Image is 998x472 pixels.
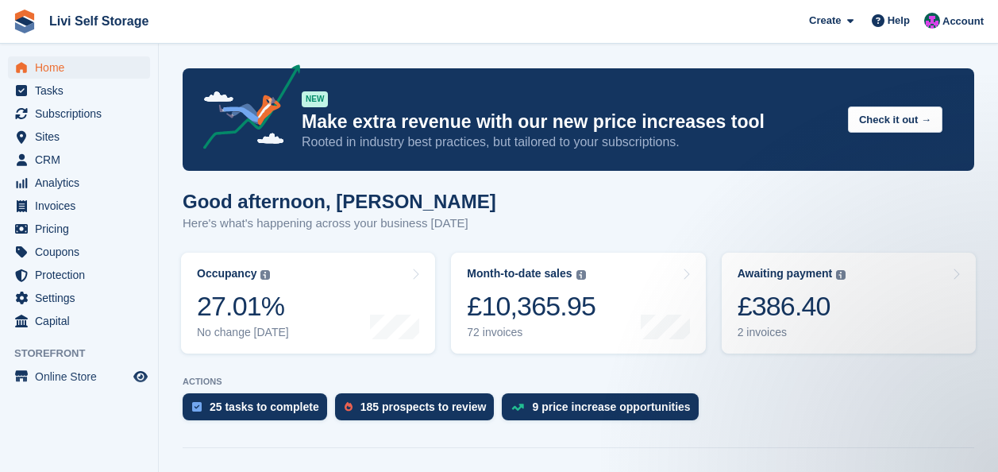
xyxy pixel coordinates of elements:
span: CRM [35,149,130,171]
p: Here's what's happening across your business [DATE] [183,215,496,233]
a: 9 price increase opportunities [502,393,706,428]
div: 72 invoices [467,326,595,339]
a: Livi Self Storage [43,8,155,34]
div: 9 price increase opportunities [532,400,690,413]
a: 25 tasks to complete [183,393,335,428]
span: Online Store [35,366,130,388]
span: Create [809,13,841,29]
a: menu [8,103,150,125]
span: Protection [35,264,130,286]
a: menu [8,56,150,79]
a: menu [8,195,150,217]
img: icon-info-grey-7440780725fd019a000dd9b08b2336e03edf1995a4989e88bcd33f0948082b44.svg [260,270,270,280]
span: Home [35,56,130,79]
div: 27.01% [197,290,289,323]
a: Month-to-date sales £10,365.95 72 invoices [451,253,705,354]
div: Awaiting payment [738,267,833,280]
div: No change [DATE] [197,326,289,339]
img: stora-icon-8386f47178a22dfd0bd8f6a31ec36ba5ce8667c1dd55bd0f319d3a0aa187defe.svg [13,10,37,33]
div: £386.40 [738,290,846,323]
img: price_increase_opportunities-93ffe204e8149a01c8c9dc8f82e8f89637d9d84a8eef4429ea346261dce0b2c0.svg [511,404,524,411]
img: prospect-51fa495bee0391a8d652442698ab0144808aea92771e9ea1ae160a38d050c398.svg [345,402,353,412]
div: 2 invoices [738,326,846,339]
span: Account [942,14,984,29]
img: Graham Cameron [924,13,940,29]
span: Tasks [35,79,130,102]
span: Coupons [35,241,130,263]
a: menu [8,172,150,194]
span: Capital [35,310,130,332]
img: task-75834270c22a3079a89374b754ae025e5fb1db73e45f91037f5363f120a921f8.svg [192,402,202,412]
span: Subscriptions [35,103,130,125]
div: Occupancy [197,267,256,280]
div: NEW [302,91,328,107]
div: £10,365.95 [467,290,595,323]
img: price-adjustments-announcement-icon-8257ccfd72463d97f412b2fc003d46551f7dbcb40ab6d574587a9cd5c0d94... [190,64,301,155]
a: menu [8,264,150,286]
span: Storefront [14,346,158,362]
a: menu [8,149,150,171]
a: menu [8,218,150,240]
span: Help [888,13,910,29]
a: Occupancy 27.01% No change [DATE] [181,253,435,354]
span: Pricing [35,218,130,240]
p: ACTIONS [183,377,974,387]
div: 185 prospects to review [360,400,487,413]
a: Awaiting payment £386.40 2 invoices [722,253,976,354]
span: Analytics [35,172,130,194]
img: icon-info-grey-7440780725fd019a000dd9b08b2336e03edf1995a4989e88bcd33f0948082b44.svg [836,270,846,280]
div: Month-to-date sales [467,267,572,280]
a: Preview store [131,367,150,386]
a: menu [8,241,150,263]
a: menu [8,126,150,148]
a: 185 prospects to review [335,393,503,428]
a: menu [8,287,150,309]
button: Check it out → [848,106,942,133]
span: Invoices [35,195,130,217]
a: menu [8,310,150,332]
span: Sites [35,126,130,148]
a: menu [8,79,150,102]
h1: Good afternoon, [PERSON_NAME] [183,191,496,212]
span: Settings [35,287,130,309]
p: Make extra revenue with our new price increases tool [302,110,835,133]
a: menu [8,366,150,388]
div: 25 tasks to complete [210,400,319,413]
img: icon-info-grey-7440780725fd019a000dd9b08b2336e03edf1995a4989e88bcd33f0948082b44.svg [576,270,586,280]
p: Rooted in industry best practices, but tailored to your subscriptions. [302,133,835,151]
